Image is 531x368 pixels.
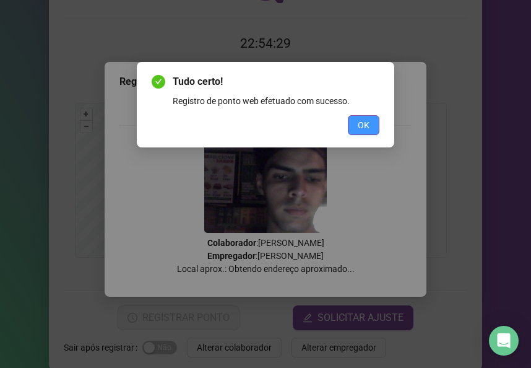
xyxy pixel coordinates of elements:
[173,94,379,108] div: Registro de ponto web efetuado com sucesso.
[489,326,519,356] div: Open Intercom Messenger
[173,74,379,89] span: Tudo certo!
[348,115,379,135] button: OK
[152,75,165,89] span: check-circle
[358,118,369,132] span: OK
